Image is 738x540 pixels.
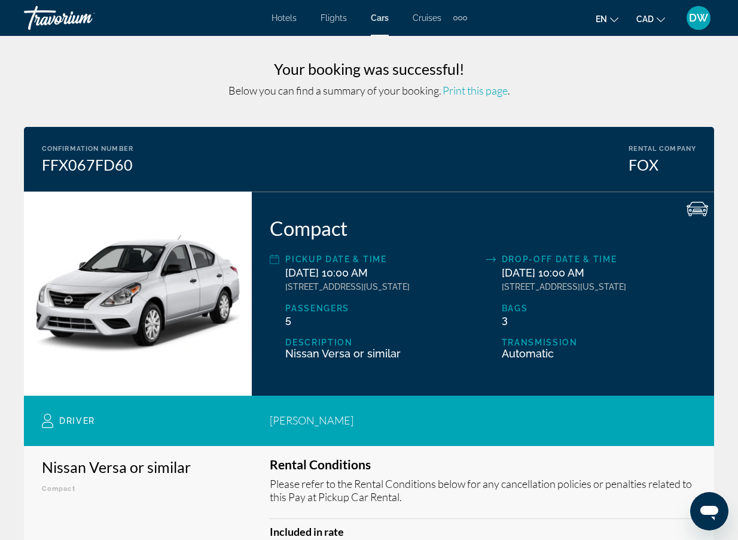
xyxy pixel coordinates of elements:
p: Included in rate [270,525,696,538]
span: Print this page [443,84,508,97]
span: CAD [636,14,654,24]
span: DW [689,12,708,24]
h3: Your booking was successful! [24,60,714,78]
div: Passengers [285,304,480,313]
div: Compact [270,216,696,240]
div: 3 [502,313,696,326]
button: User Menu [683,5,714,31]
a: Hotels [272,13,297,23]
button: Change currency [636,10,665,28]
span: . [443,84,510,97]
div: FFX067FD60 [42,156,133,174]
a: Flights [321,13,347,23]
div: Transmission [502,338,696,347]
div: Drop-off Date & Time [502,252,696,266]
div: Bags [502,304,696,313]
div: [PERSON_NAME] [264,414,696,427]
span: Driver [59,416,95,426]
div: [STREET_ADDRESS][US_STATE] [285,282,480,292]
span: Below you can find a summary of your booking. [228,84,441,97]
span: [DATE] 10:00 AM [285,266,368,279]
div: Confirmation Number [42,145,133,153]
div: Pickup Date & Time [285,252,480,266]
iframe: Button to launch messaging window [690,492,728,530]
a: Travorium [24,2,144,34]
button: Extra navigation items [453,8,467,28]
span: [DATE] 10:00 AM [502,266,584,279]
div: Description [285,338,480,347]
img: Nissan Versa or similar [24,229,252,359]
button: Change language [596,10,618,28]
div: Rental Company [629,145,696,153]
span: en [596,14,607,24]
a: Cruises [413,13,441,23]
h3: Nissan Versa or similar [42,458,234,476]
p: Please refer to the Rental Conditions below for any cancellation policies or penalties related to... [270,477,696,503]
div: [STREET_ADDRESS][US_STATE] [502,282,696,292]
div: 5 [285,313,480,326]
a: Cars [371,13,389,23]
div: FOX [629,156,696,174]
p: Compact [42,485,234,493]
div: Nissan Versa or similar [285,347,480,360]
div: Automatic [502,347,696,360]
h3: Rental Conditions [270,458,696,471]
